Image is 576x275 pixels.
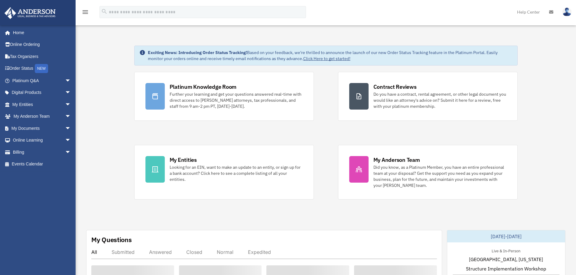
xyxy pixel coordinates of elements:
div: Further your learning and get your questions answered real-time with direct access to [PERSON_NAM... [170,91,303,109]
div: Contract Reviews [373,83,417,91]
a: Click Here to get started! [303,56,350,61]
a: My Entitiesarrow_drop_down [4,98,80,110]
i: search [101,8,108,15]
div: Normal [217,249,233,255]
a: My Entities Looking for an EIN, want to make an update to an entity, or sign up for a bank accoun... [134,145,314,200]
img: Anderson Advisors Platinum Portal [3,7,57,19]
span: Structure Implementation Workshop [466,265,546,272]
a: My Documentsarrow_drop_down [4,122,80,134]
a: Platinum Q&Aarrow_drop_down [4,75,80,87]
strong: Exciting News: Introducing Order Status Tracking! [148,50,247,55]
div: Do you have a contract, rental agreement, or other legal document you would like an attorney's ad... [373,91,506,109]
span: arrow_drop_down [65,146,77,158]
span: arrow_drop_down [65,134,77,147]
span: arrow_drop_down [65,122,77,135]
div: All [91,249,97,255]
span: arrow_drop_down [65,110,77,123]
a: Online Learningarrow_drop_down [4,134,80,146]
a: Events Calendar [4,158,80,170]
div: My Questions [91,235,132,244]
div: Submitted [112,249,135,255]
div: Answered [149,249,172,255]
a: Tax Organizers [4,50,80,62]
div: Closed [186,249,202,255]
a: Billingarrow_drop_down [4,146,80,158]
div: Based on your feedback, we're thrilled to announce the launch of our new Order Status Tracking fe... [148,50,513,62]
div: Did you know, as a Platinum Member, you have an entire professional team at your disposal? Get th... [373,164,506,188]
span: arrow_drop_down [65,87,77,99]
div: My Entities [170,156,197,164]
img: User Pic [562,8,571,16]
div: Live & In-Person [487,247,525,254]
a: menu [82,11,89,16]
div: Platinum Knowledge Room [170,83,237,91]
div: [DATE]-[DATE] [447,230,565,242]
a: Order StatusNEW [4,62,80,75]
div: Expedited [248,249,271,255]
a: Digital Productsarrow_drop_down [4,87,80,99]
div: My Anderson Team [373,156,420,164]
a: Online Ordering [4,39,80,51]
span: arrow_drop_down [65,98,77,111]
a: My Anderson Teamarrow_drop_down [4,110,80,123]
span: [GEOGRAPHIC_DATA], [US_STATE] [469,256,543,263]
span: arrow_drop_down [65,75,77,87]
i: menu [82,8,89,16]
a: Platinum Knowledge Room Further your learning and get your questions answered real-time with dire... [134,72,314,121]
a: Home [4,27,77,39]
div: Looking for an EIN, want to make an update to an entity, or sign up for a bank account? Click her... [170,164,303,182]
a: Contract Reviews Do you have a contract, rental agreement, or other legal document you would like... [338,72,518,121]
a: My Anderson Team Did you know, as a Platinum Member, you have an entire professional team at your... [338,145,518,200]
div: NEW [35,64,48,73]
